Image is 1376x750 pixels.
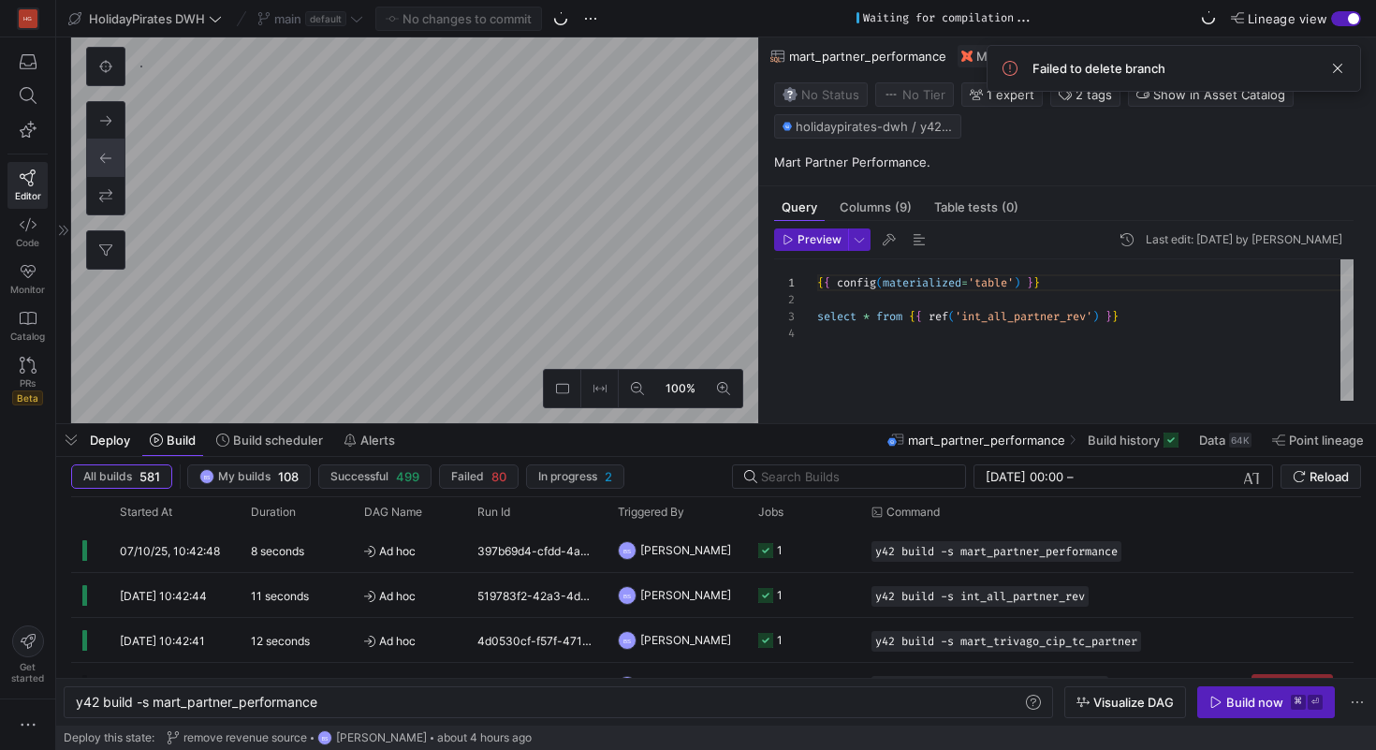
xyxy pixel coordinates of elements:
span: (0) [1002,201,1018,213]
span: Build history [1088,433,1160,448]
span: Failed [451,470,484,483]
span: All builds [83,470,132,483]
button: remove revenue sourceBS[PERSON_NAME]about 4 hours ago [162,726,536,750]
span: Ad hoc [364,574,455,618]
button: 2 tags [1050,82,1120,107]
span: 499 [396,469,419,484]
span: Query [782,201,817,213]
button: 1 expert [961,82,1043,107]
input: Start datetime [986,469,1063,484]
button: Visualize DAG [1064,686,1186,718]
div: 64K [1229,433,1252,448]
span: Build scheduler [233,433,323,448]
span: Editor [15,190,41,201]
span: PRs [20,377,36,389]
div: BS [618,541,637,560]
span: Ad hoc [364,529,455,573]
div: Waiting for compilation... [863,11,1033,24]
span: 108 [278,469,299,484]
span: HolidayPirates DWH [89,11,205,26]
span: ) [1014,275,1020,290]
a: HG [7,3,48,35]
span: Data [1199,433,1225,448]
span: Triggered By [618,506,684,519]
span: Jobs [758,506,783,519]
button: Reload [1281,464,1361,489]
button: Show in Asset Catalog [1128,82,1294,107]
div: 1 [777,573,783,617]
span: Ad hoc [364,619,455,663]
span: Point lineage [1289,433,1364,448]
span: mart_partner_performance [789,49,946,64]
span: } [1033,275,1040,290]
span: Monitor [10,284,45,295]
span: My builds [218,470,271,483]
y42-duration: 8 seconds [251,544,304,558]
button: BSMy builds108 [187,464,311,489]
span: Preview [798,233,842,246]
div: 4 [774,325,795,342]
img: No tier [884,87,899,102]
span: Successful [330,470,388,483]
a: Monitor [7,256,48,302]
div: 519783f2-42a3-4d38-8b0c-d85873137d0b [466,573,607,617]
span: 80 [491,469,506,484]
button: holidaypirates-dwh / y42_holidaypirates_dwh_main / mart_partner_performance [774,114,961,139]
button: Data64K [1191,424,1260,456]
span: Code [16,237,39,248]
span: Show in Asset Catalog [1153,87,1285,102]
div: 1 [774,274,795,291]
span: y42 build -s mart_partner_performance [76,694,317,710]
span: [PERSON_NAME] [336,731,427,744]
span: { [817,275,824,290]
button: Build history [1079,424,1187,456]
span: mart_partner_performance [908,433,1065,448]
span: [PERSON_NAME] [640,528,731,572]
span: [DATE] 10:42:44 [120,589,207,603]
button: Alerts [335,424,403,456]
button: Preview [774,228,848,251]
button: All builds581 [71,464,172,489]
span: In progress [538,470,597,483]
kbd: ⏎ [1308,695,1323,710]
span: { [915,309,922,324]
span: No Tier [884,87,945,102]
div: 2 [774,291,795,308]
span: ( [876,275,883,290]
span: { [909,309,915,324]
button: Build now⌘⏎ [1197,686,1335,718]
div: 397b69d4-cfdd-4a38-854d-72b97f6d7eeb [466,528,607,572]
button: Getstarted [7,618,48,691]
a: Code [7,209,48,256]
span: Build [167,433,196,448]
span: ) [1092,309,1099,324]
div: 4d0530cf-f57f-4712-8c14-00937e215bb6 [466,618,607,662]
a: Catalog [7,302,48,349]
span: } [1027,275,1033,290]
button: No statusNo Status [774,82,868,107]
span: Started At [120,506,172,519]
span: Model [976,49,1013,64]
span: 07/10/25, 10:42:48 [120,544,220,558]
span: [PERSON_NAME] [640,618,731,662]
span: 'int_all_partner_rev' [955,309,1092,324]
span: 1 expert [987,87,1034,102]
input: End datetime [1077,469,1200,484]
y42-duration: 11 seconds [251,589,309,603]
span: Table tests [934,201,1018,213]
div: Last edit: [DATE] by [PERSON_NAME] [1146,233,1342,246]
span: y42 build -s int_all_partner_rev [875,590,1085,603]
span: ( [948,309,955,324]
span: Lineage view [1248,11,1327,26]
span: [DATE] 10:42:41 [120,634,205,648]
span: [PERSON_NAME] [640,573,731,617]
button: Build [141,424,204,456]
div: HG [19,9,37,28]
div: BS [199,469,214,484]
span: Columns [840,201,912,213]
span: ref [929,309,948,324]
span: from [876,309,902,324]
span: No Status [783,87,859,102]
div: BS [618,676,637,695]
a: PRsBeta [7,349,48,413]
